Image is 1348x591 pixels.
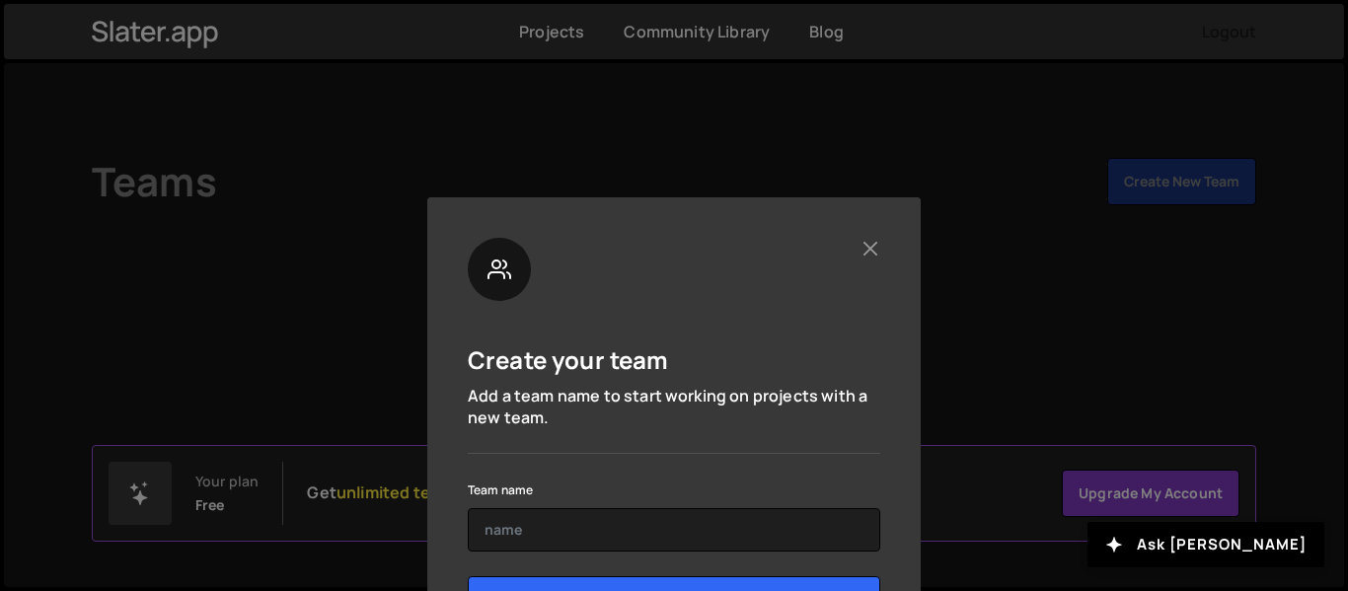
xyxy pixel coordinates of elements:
[468,480,533,500] label: Team name
[860,238,880,259] button: Close
[468,385,880,429] p: Add a team name to start working on projects with a new team.
[468,344,669,375] h5: Create your team
[1087,522,1324,567] button: Ask [PERSON_NAME]
[468,508,880,552] input: name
